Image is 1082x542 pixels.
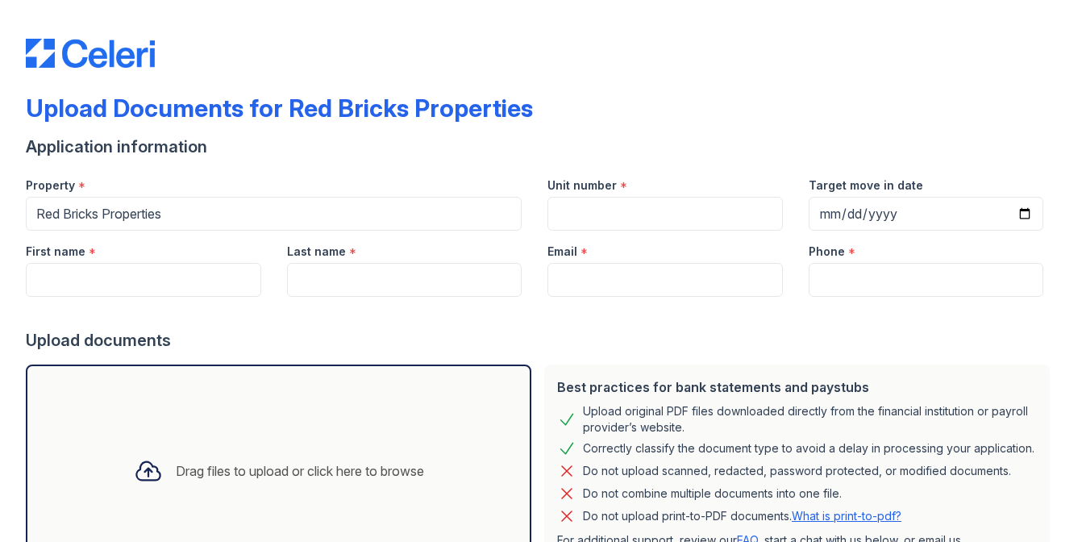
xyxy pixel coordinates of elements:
label: Email [547,244,577,260]
label: Target move in date [809,177,923,194]
div: Upload documents [26,329,1056,352]
label: Last name [287,244,346,260]
label: Unit number [547,177,617,194]
div: Drag files to upload or click here to browse [176,461,424,481]
p: Do not upload print-to-PDF documents. [583,508,901,524]
div: Do not upload scanned, redacted, password protected, or modified documents. [583,461,1011,481]
label: Phone [809,244,845,260]
div: Upload Documents for Red Bricks Properties [26,94,533,123]
label: First name [26,244,85,260]
div: Do not combine multiple documents into one file. [583,484,842,503]
div: Best practices for bank statements and paystubs [557,377,1037,397]
img: CE_Logo_Blue-a8612792a0a2168367f1c8372b55b34899dd931a85d93a1a3d3e32e68fde9ad4.png [26,39,155,68]
label: Property [26,177,75,194]
div: Correctly classify the document type to avoid a delay in processing your application. [583,439,1034,458]
div: Upload original PDF files downloaded directly from the financial institution or payroll provider’... [583,403,1037,436]
a: What is print-to-pdf? [792,509,901,523]
div: Application information [26,135,1056,158]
